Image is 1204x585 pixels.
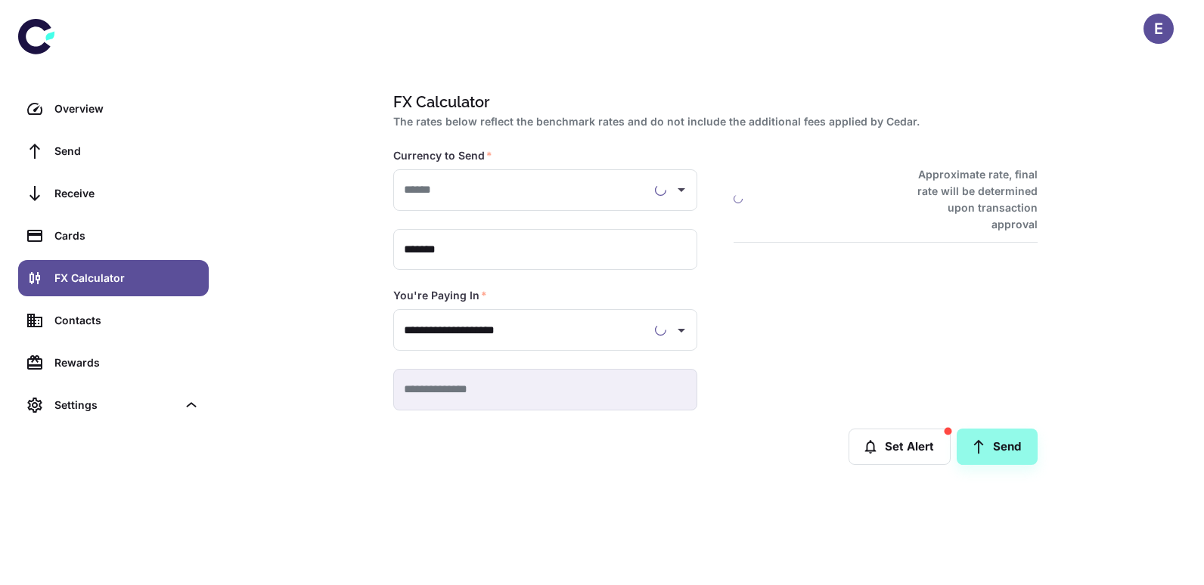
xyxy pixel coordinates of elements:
[54,185,200,202] div: Receive
[18,387,209,423] div: Settings
[393,288,487,303] label: You're Paying In
[671,179,692,200] button: Open
[393,148,492,163] label: Currency to Send
[671,320,692,341] button: Open
[54,354,200,371] div: Rewards
[957,429,1038,465] a: Send
[54,312,200,329] div: Contacts
[18,218,209,254] a: Cards
[54,101,200,117] div: Overview
[1143,14,1174,44] button: E
[18,260,209,296] a: FX Calculator
[18,175,209,212] a: Receive
[901,166,1038,233] h6: Approximate rate, final rate will be determined upon transaction approval
[54,397,177,413] div: Settings
[54,143,200,159] div: Send
[54,227,200,244] div: Cards
[54,270,200,286] div: FX Calculator
[18,345,209,381] a: Rewards
[18,133,209,169] a: Send
[18,302,209,339] a: Contacts
[18,91,209,127] a: Overview
[849,429,951,465] button: Set Alert
[393,91,1032,113] h1: FX Calculator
